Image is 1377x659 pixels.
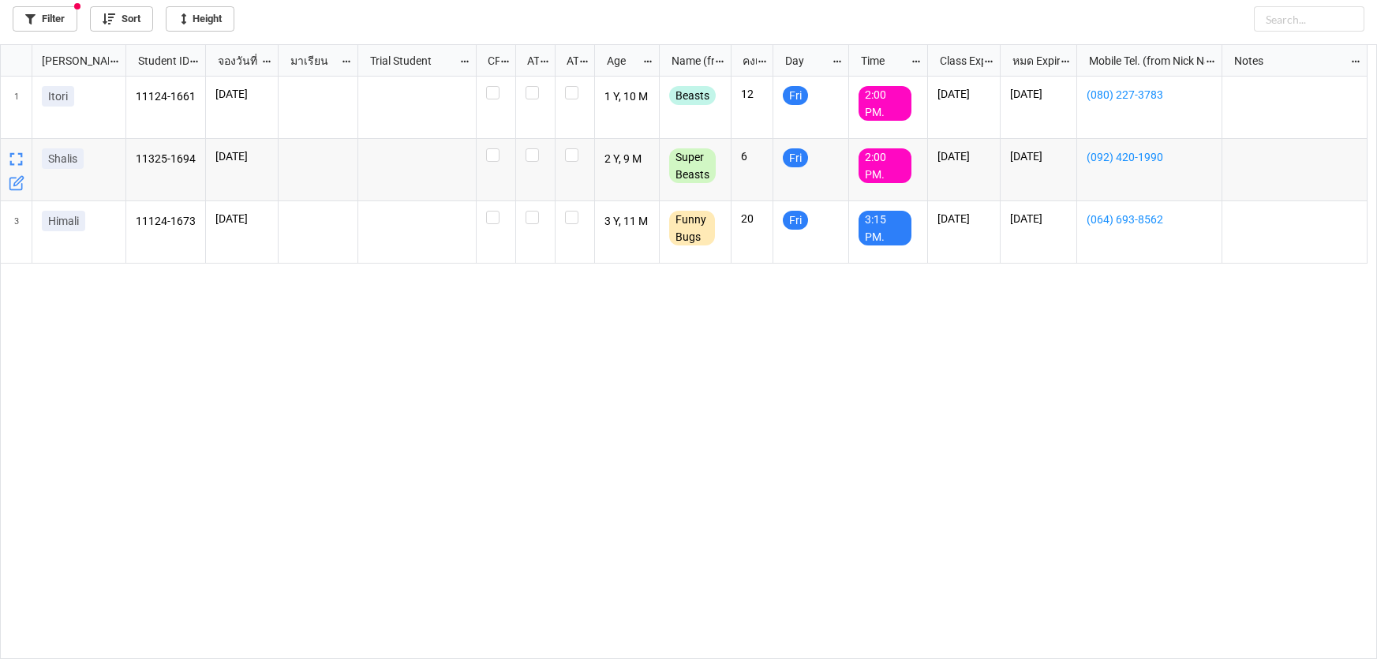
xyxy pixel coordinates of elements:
a: Filter [13,6,77,32]
p: [DATE] [1010,148,1067,164]
div: CF [478,52,500,69]
a: (092) 420-1990 [1087,148,1212,166]
p: 11325-1694 [136,148,196,170]
div: Day [776,52,832,69]
p: 12 [741,86,763,102]
div: Notes [1225,52,1349,69]
p: [DATE] [215,211,268,227]
div: 2:00 PM. [859,148,911,183]
div: 3:15 PM. [859,211,911,245]
a: (080) 227-3783 [1087,86,1212,103]
div: หมด Expired date (from [PERSON_NAME] Name) [1003,52,1060,69]
input: Search... [1254,6,1364,32]
div: grid [1,45,126,77]
p: 2 Y, 9 M [604,148,650,170]
div: Trial Student [361,52,458,69]
p: [DATE] [1010,86,1067,102]
p: [DATE] [215,148,268,164]
div: Fri [783,148,808,167]
p: Itori [48,88,68,104]
span: 3 [14,201,19,263]
p: 6 [741,148,763,164]
div: ATT [518,52,540,69]
div: คงเหลือ (from Nick Name) [733,52,757,69]
div: Beasts [669,86,716,105]
div: Student ID (from [PERSON_NAME] Name) [129,52,189,69]
div: Funny Bugs [669,211,715,245]
div: Name (from Class) [662,52,714,69]
p: [DATE] [937,86,990,102]
p: 11124-1673 [136,211,196,233]
p: [DATE] [1010,211,1067,227]
div: Fri [783,211,808,230]
div: Fri [783,86,808,105]
p: [DATE] [937,148,990,164]
p: [DATE] [937,211,990,227]
div: Super Beasts [669,148,716,183]
p: [DATE] [215,86,268,102]
p: Shalis [48,151,77,167]
div: มาเรียน [281,52,341,69]
div: Mobile Tel. (from Nick Name) [1080,52,1204,69]
div: Time [851,52,911,69]
div: Age [597,52,643,69]
p: 11124-1661 [136,86,196,108]
a: Height [166,6,234,32]
a: Sort [90,6,153,32]
div: จองวันที่ [208,52,261,69]
div: ATK [557,52,579,69]
p: 1 Y, 10 M [604,86,650,108]
div: 2:00 PM. [859,86,911,121]
p: 3 Y, 11 M [604,211,650,233]
span: 1 [14,77,19,138]
a: (064) 693-8562 [1087,211,1212,228]
p: Himali [48,213,79,229]
p: 20 [741,211,763,227]
div: [PERSON_NAME] Name [32,52,109,69]
div: Class Expiration [930,52,983,69]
